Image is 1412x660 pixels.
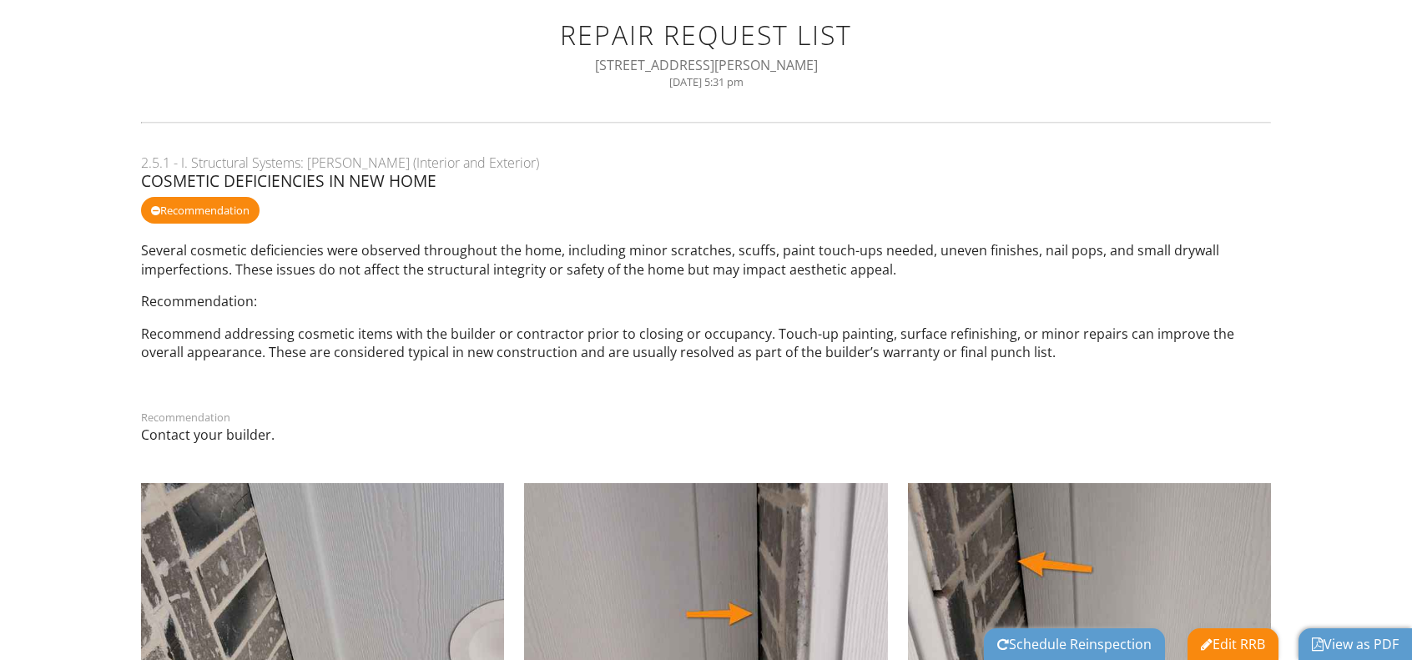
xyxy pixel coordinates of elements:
[161,20,1251,49] h1: Repair Request List
[141,292,1271,310] p: Recommendation:
[141,154,1271,172] div: 2.5.1 - I. Structural Systems: [PERSON_NAME] (Interior and Exterior)
[161,56,1251,74] div: [STREET_ADDRESS][PERSON_NAME]
[141,325,1271,362] p: Recommend addressing cosmetic items with the builder or contractor prior to closing or occupancy....
[161,75,1251,88] div: [DATE] 5:31 pm
[141,241,1271,279] p: Several cosmetic deficiencies were observed throughout the home, including minor scratches, scuff...
[141,426,1271,444] p: Contact your builder.
[141,197,260,224] div: Recommendation
[1201,635,1265,653] a: Edit RRB
[997,635,1152,653] a: Schedule Reinspection
[1312,635,1399,653] a: View as PDF
[141,172,1271,190] div: Cosmetic deficiencies in new home
[141,410,230,425] label: Recommendation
